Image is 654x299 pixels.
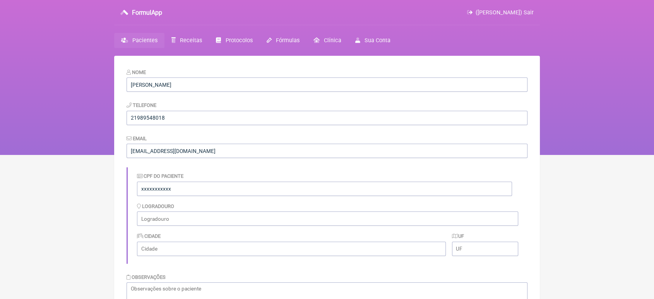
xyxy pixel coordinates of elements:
[137,173,183,179] label: CPF do Paciente
[452,233,464,239] label: UF
[114,33,164,48] a: Pacientes
[324,37,341,44] span: Clínica
[348,33,397,48] a: Sua Conta
[306,33,348,48] a: Clínica
[127,111,527,125] input: 21 9124 2137
[365,37,390,44] span: Sua Conta
[127,144,527,158] input: paciente@email.com
[137,182,512,196] input: Identificação do Paciente
[137,203,174,209] label: Logradouro
[127,274,166,280] label: Observações
[132,37,158,44] span: Pacientes
[467,9,534,16] a: ([PERSON_NAME]) Sair
[132,9,162,16] h3: FormulApp
[127,136,147,141] label: Email
[137,242,446,256] input: Cidade
[127,69,146,75] label: Nome
[209,33,259,48] a: Protocolos
[127,102,156,108] label: Telefone
[276,37,300,44] span: Fórmulas
[476,9,534,16] span: ([PERSON_NAME]) Sair
[226,37,253,44] span: Protocolos
[260,33,306,48] a: Fórmulas
[137,233,161,239] label: Cidade
[127,77,527,92] input: Nome do Paciente
[137,211,518,226] input: Logradouro
[164,33,209,48] a: Receitas
[180,37,202,44] span: Receitas
[452,242,518,256] input: UF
